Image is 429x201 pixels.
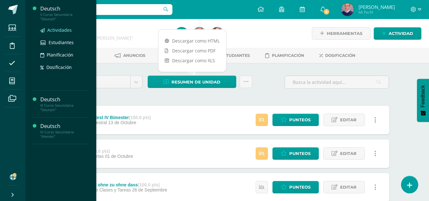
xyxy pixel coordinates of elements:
[158,56,226,65] a: Descargar como XLS
[340,181,357,193] span: Editar
[66,76,142,88] a: Unidad 4
[359,4,395,10] span: [PERSON_NAME]
[340,148,357,159] span: Editar
[289,114,311,126] span: Punteos
[47,27,72,33] span: Actividades
[359,10,395,15] span: Mi Perfil
[175,27,188,40] img: c42465e0b3b534b01a32bdd99c66b944.png
[40,123,89,130] div: Deutsch
[389,28,413,39] span: Actividad
[374,27,421,40] a: Actividad
[73,149,133,154] div: quiz #1
[40,96,89,103] div: Deutsch
[132,187,167,192] span: 26 de Septiembre
[105,154,133,159] span: 01 de Octubre
[73,182,167,187] div: indem statt ohne zu ohne dass
[265,50,304,61] a: Planificación
[40,64,89,71] a: Dosificación
[272,147,319,160] a: Punteos
[325,53,355,58] span: Dosificación
[340,114,357,126] span: Editar
[46,64,72,70] span: Dosificación
[148,76,236,88] a: Resumen de unidad
[123,53,145,58] span: Anuncios
[272,53,304,58] span: Planificación
[417,79,429,122] button: Feedback - Mostrar encuesta
[40,39,89,46] a: Estudiantes
[40,103,89,112] div: III Curso Secundaria "Deutsch"
[341,3,354,16] img: 1515e9211533a8aef101277efa176555.png
[420,85,426,107] span: Feedback
[70,76,125,88] span: Unidad 4
[40,130,89,139] div: IV Curso Secundaria "Alemán"
[327,28,362,39] span: Herramientas
[158,46,226,56] a: Descargar como PDF
[272,114,319,126] a: Punteos
[40,123,89,139] a: DeutschIV Curso Secundaria "Alemán"
[312,27,371,40] a: Herramientas
[289,148,311,159] span: Punteos
[115,50,145,61] a: Anuncios
[193,27,206,40] img: 1515e9211533a8aef101277efa176555.png
[50,35,168,41] div: III Curso Secundaria 'Deutsch'
[285,76,389,88] input: Busca la actividad aquí...
[50,26,168,35] h1: Deutsch
[211,27,224,40] img: 30b41a60147bfd045cc6c38be83b16e6.png
[30,4,172,15] input: Busca un usuario...
[289,181,311,193] span: Punteos
[40,51,89,58] a: Planificación
[221,53,250,58] span: Estudiantes
[40,26,89,34] a: Actividades
[40,5,89,12] div: Deutsch
[49,39,74,45] span: Estudiantes
[73,187,131,192] span: Ejercicios de Clases y Tareas
[319,50,355,61] a: Dosificación
[40,96,89,112] a: DeutschIII Curso Secundaria "Deutsch"
[158,36,226,46] a: Descargar como HTML
[40,12,89,21] div: II Curso Secundaria "Deutsch"
[47,52,73,58] span: Planificación
[171,76,220,88] span: Resumen de unidad
[129,115,151,120] strong: (100.0 pts)
[323,8,330,15] span: 6
[212,50,250,61] a: Estudiantes
[40,5,89,21] a: DeutschII Curso Secundaria "Deutsch"
[138,182,160,187] strong: (100.0 pts)
[108,120,137,125] span: 13 de Octubre
[272,181,319,193] a: Punteos
[73,115,151,120] div: Abschlusstest IV Bimester
[88,149,110,154] strong: (100.0 pts)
